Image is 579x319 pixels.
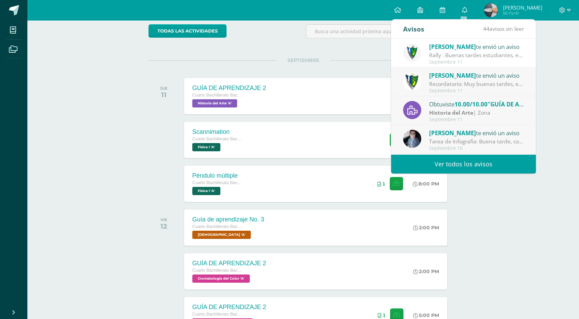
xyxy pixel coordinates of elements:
[413,225,439,231] div: 2:00 PM
[503,10,542,16] span: Mi Perfil
[429,43,476,51] span: [PERSON_NAME]
[192,93,244,98] span: Cuarto Bachillerato Bachillerato en CCLL con Orientación en Diseño Gráfico
[192,187,220,195] span: Física I 'A'
[483,25,524,33] span: avisos sin leer
[192,224,244,229] span: Cuarto Bachillerato Bachillerato en CCLL con Orientación en Diseño Gráfico
[429,145,524,151] div: Septiembre 10
[413,268,439,275] div: 2:00 PM
[306,25,458,38] input: Busca una actividad próxima aquí...
[429,128,524,137] div: te envió un aviso
[429,100,524,109] div: Obtuviste en
[429,42,524,51] div: te envió un aviso
[503,4,542,11] span: [PERSON_NAME]
[383,312,386,318] span: 1
[429,109,473,116] strong: Historia del Arte
[488,100,561,108] span: "GUÍA DE APRENDIZAJE 2"
[192,143,220,151] span: Física I 'A'
[160,91,168,99] div: 11
[149,24,227,38] a: todas las Actividades
[378,312,386,318] div: Archivos entregados
[429,71,524,80] div: te envió un aviso
[383,181,385,187] span: 1
[403,43,421,62] img: 9f174a157161b4ddbe12118a61fed988.png
[192,268,244,273] span: Cuarto Bachillerato Bachillerato en CCLL con Orientación en Diseño Gráfico
[192,128,244,136] div: Scannimation
[454,100,488,108] span: 10.00/10.00
[160,222,167,230] div: 12
[413,312,439,318] div: 5:00 PM
[276,57,330,63] span: SEPTIEMBRE
[429,138,524,145] div: Tarea de Infografía: Buena tarde, con preocupación he notado que algunos alumnos no están entrega...
[192,312,244,317] span: Cuarto Bachillerato Bachillerato en CCLL con Orientación en Diseño Gráfico
[413,181,439,187] div: 8:00 PM
[192,231,251,239] span: Biblia 'A'
[192,172,244,179] div: Péndulo múltiple
[429,72,476,79] span: [PERSON_NAME]
[403,20,424,38] div: Avisos
[391,155,536,174] a: Ver todos los avisos
[192,304,266,311] div: GUÍA DE APRENDIZAJE 2
[429,51,524,59] div: Rally : Buenas tardes estudiantes, es un gusto saludarlos. Por este medio se informa que los jóve...
[429,80,524,88] div: Recordatorio: Muy buenas tardes, estimados estudiantes. Es un gusto saludarles. Por este medio, l...
[429,59,524,65] div: Septiembre 11
[429,117,524,123] div: Septiembre 11
[160,217,167,222] div: VIE
[483,25,489,33] span: 44
[403,130,421,148] img: 702136d6d401d1cd4ce1c6f6778c2e49.png
[429,109,524,117] div: | Zona
[192,216,264,223] div: Guía de aprendizaje No. 3
[192,137,244,141] span: Cuarto Bachillerato Bachillerato en CCLL con Orientación en Diseño Gráfico
[192,99,237,107] span: Historia del Arte 'A'
[377,181,385,187] div: Archivos entregados
[160,86,168,91] div: JUE
[403,72,421,90] img: 9f5bafb53b5c1c4adc2b8adf68a26909.png
[192,180,244,185] span: Cuarto Bachillerato Bachillerato en CCLL con Orientación en Diseño Gráfico
[484,3,498,17] img: 35192d7430e2f8764a67b52301501797.png
[192,275,250,283] span: Cromatología del Color 'A'
[192,260,266,267] div: GUÍA DE APRENDIZAJE 2
[192,85,266,92] div: GUÍA DE APRENDIZAJE 2
[429,88,524,94] div: Septiembre 11
[429,129,476,137] span: [PERSON_NAME]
